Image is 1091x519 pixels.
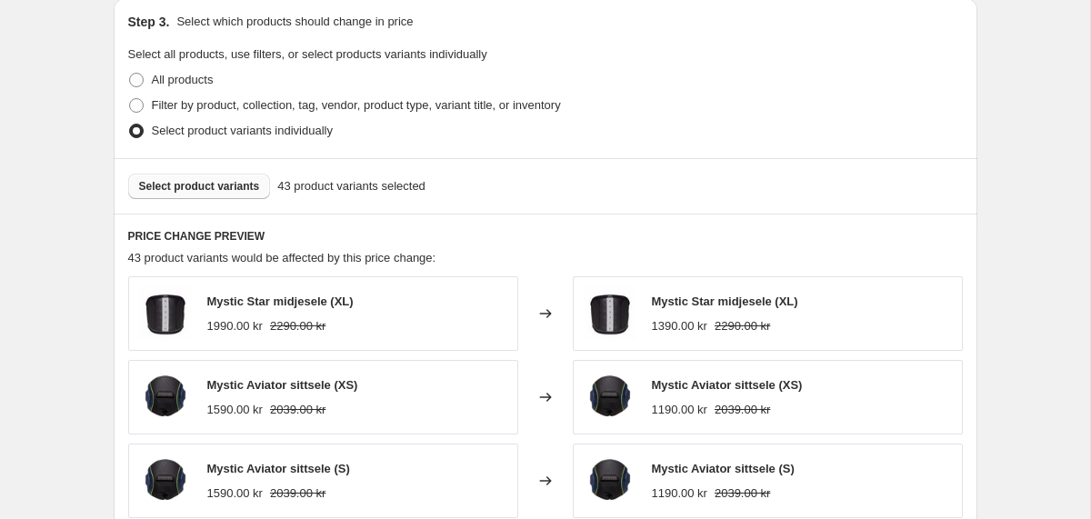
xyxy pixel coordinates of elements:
p: Select which products should change in price [176,13,413,31]
div: 1590.00 kr [207,484,263,503]
strike: 2039.00 kr [715,484,770,503]
div: 1590.00 kr [207,401,263,419]
div: 1190.00 kr [652,484,707,503]
span: Mystic Star midjesele (XL) [652,294,798,308]
h6: PRICE CHANGE PREVIEW [128,229,963,244]
img: mystic-aviator-nightblue_80x.webp [583,454,637,508]
span: Select product variants individually [152,124,333,137]
span: Select product variants [139,179,260,194]
div: 1990.00 kr [207,317,263,335]
span: Mystic Aviator sittsele (XS) [652,378,803,392]
span: Mystic Aviator sittsele (XS) [207,378,358,392]
strike: 2039.00 kr [270,401,325,419]
span: 43 product variants would be affected by this price change: [128,251,436,264]
img: mystic-aviator-nightblue_80x.webp [583,370,637,424]
img: 35003-220118-900_80x.jpg [138,286,193,341]
img: mystic-aviator-nightblue_80x.webp [138,454,193,508]
span: Mystic Star midjesele (XL) [207,294,354,308]
img: mystic-aviator-nightblue_80x.webp [138,370,193,424]
span: Mystic Aviator sittsele (S) [207,462,350,475]
img: 35003-220118-900_80x.jpg [583,286,637,341]
span: All products [152,73,214,86]
div: 1390.00 kr [652,317,707,335]
h2: Step 3. [128,13,170,31]
div: 1190.00 kr [652,401,707,419]
span: Mystic Aviator sittsele (S) [652,462,795,475]
strike: 2290.00 kr [715,317,770,335]
strike: 2039.00 kr [715,401,770,419]
span: 43 product variants selected [277,177,425,195]
strike: 2039.00 kr [270,484,325,503]
span: Filter by product, collection, tag, vendor, product type, variant title, or inventory [152,98,561,112]
button: Select product variants [128,174,271,199]
span: Select all products, use filters, or select products variants individually [128,47,487,61]
strike: 2290.00 kr [270,317,325,335]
